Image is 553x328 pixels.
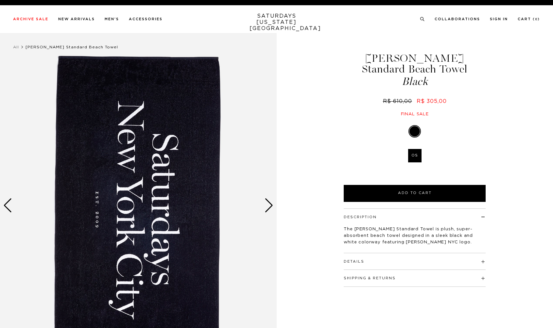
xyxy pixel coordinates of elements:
span: Black [343,76,487,87]
h1: [PERSON_NAME] Standard Beach Towel [343,53,487,87]
del: R$ 610,00 [383,99,415,104]
a: Cart (0) [518,17,540,21]
a: Accessories [129,17,163,21]
small: 0 [535,18,538,21]
a: Collaborations [435,17,480,21]
a: Archive Sale [13,17,48,21]
div: Final sale [343,111,487,117]
span: R$ 305,00 [417,99,447,104]
label: Black [409,126,420,137]
a: New Arrivals [58,17,95,21]
div: Next slide [265,198,273,213]
button: Details [344,260,364,263]
div: Previous slide [3,198,12,213]
p: The [PERSON_NAME] Standard Towel is plush, super-absorbent beach towel designed in a sleek black ... [344,226,486,246]
label: OS [408,149,422,162]
button: Shipping & Returns [344,276,396,280]
span: [PERSON_NAME] Standard Beach Towel [26,45,118,49]
a: All [13,45,19,49]
button: Description [344,215,377,219]
a: Men's [105,17,119,21]
a: Sign In [490,17,508,21]
a: SATURDAYS[US_STATE][GEOGRAPHIC_DATA] [250,13,303,32]
button: Add to Cart [344,185,486,202]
